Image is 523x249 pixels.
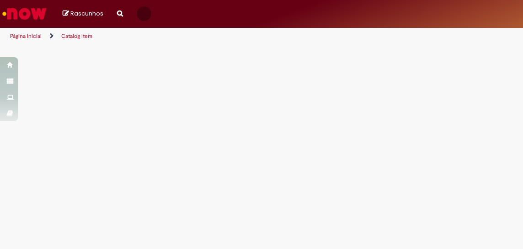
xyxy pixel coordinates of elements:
a: Página inicial [10,32,42,40]
a: No momento, sua lista de rascunhos tem 0 Itens [63,9,103,18]
img: ServiceNow [1,5,48,23]
span: Rascunhos [70,9,103,18]
a: Catalog Item [61,32,92,40]
ul: Trilhas de página [7,28,298,45]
